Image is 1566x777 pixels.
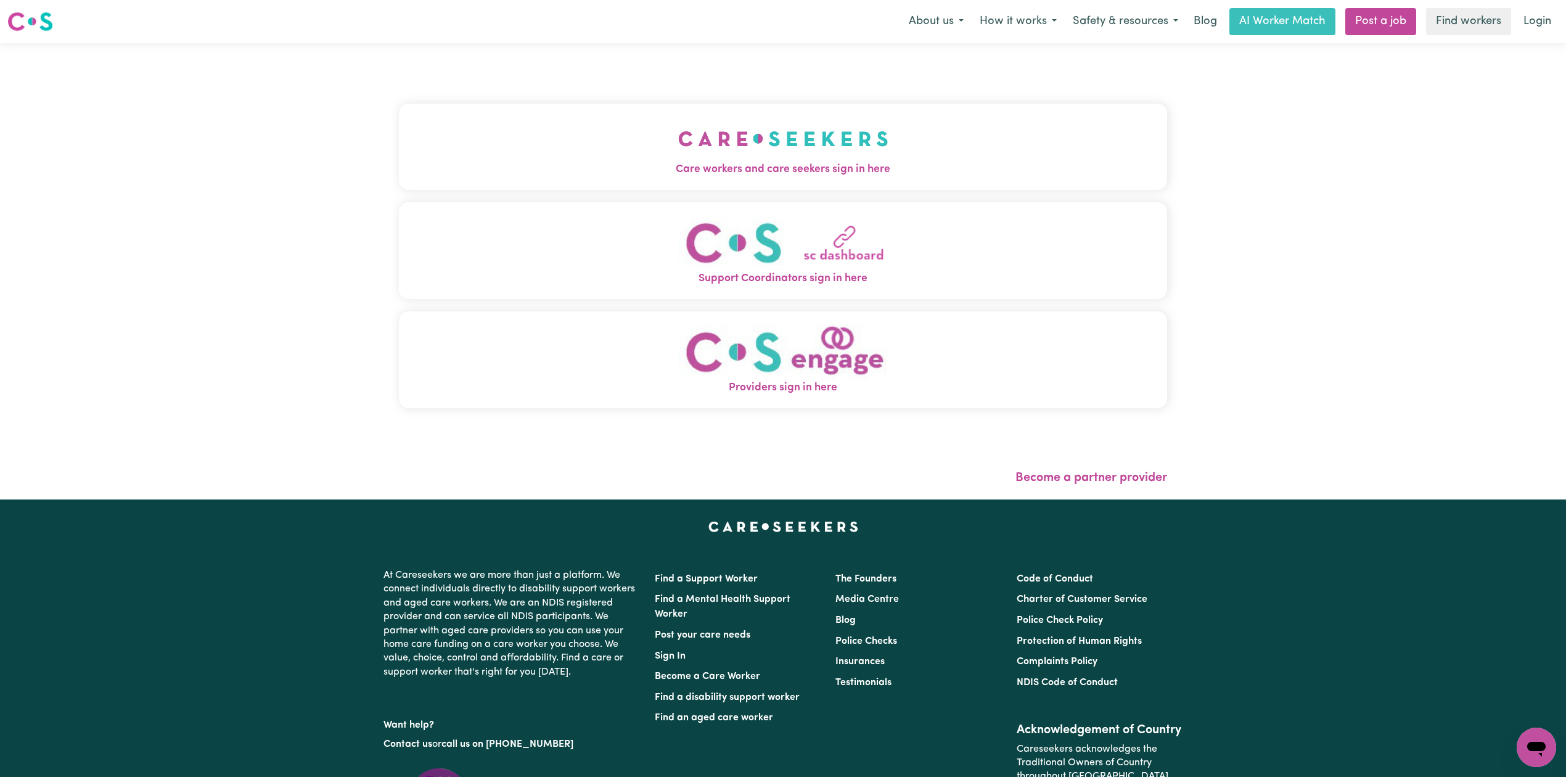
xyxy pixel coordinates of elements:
a: Find a Mental Health Support Worker [655,594,790,619]
button: Care workers and care seekers sign in here [399,104,1167,190]
a: Become a Care Worker [655,672,760,681]
a: Code of Conduct [1017,574,1093,584]
a: AI Worker Match [1229,8,1335,35]
button: Safety & resources [1065,9,1186,35]
a: Become a partner provider [1015,472,1167,484]
p: At Careseekers we are more than just a platform. We connect individuals directly to disability su... [383,564,640,684]
button: Providers sign in here [399,311,1167,408]
a: Contact us [383,739,432,749]
a: Blog [1186,8,1224,35]
button: About us [901,9,972,35]
p: or [383,733,640,756]
button: Support Coordinators sign in here [399,202,1167,299]
span: Support Coordinators sign in here [399,271,1167,287]
span: Care workers and care seekers sign in here [399,162,1167,178]
h2: Acknowledgement of Country [1017,723,1183,738]
a: Protection of Human Rights [1017,636,1142,646]
a: Careseekers logo [7,7,53,36]
a: Find an aged care worker [655,713,773,723]
a: Insurances [835,657,885,667]
a: Careseekers home page [708,522,858,532]
a: Post a job [1345,8,1416,35]
iframe: Button to launch messaging window [1517,728,1556,767]
a: call us on [PHONE_NUMBER] [441,739,573,749]
a: Sign In [655,651,686,661]
a: The Founders [835,574,896,584]
a: Find a disability support worker [655,693,800,702]
a: Find workers [1426,8,1511,35]
img: Careseekers logo [7,10,53,33]
span: Providers sign in here [399,380,1167,396]
a: Login [1516,8,1559,35]
a: Charter of Customer Service [1017,594,1147,604]
a: Police Check Policy [1017,615,1103,625]
a: Testimonials [835,678,892,688]
a: Complaints Policy [1017,657,1097,667]
a: Find a Support Worker [655,574,758,584]
a: Post your care needs [655,630,750,640]
a: Blog [835,615,856,625]
a: Police Checks [835,636,897,646]
p: Want help? [383,713,640,732]
a: Media Centre [835,594,899,604]
button: How it works [972,9,1065,35]
a: NDIS Code of Conduct [1017,678,1118,688]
